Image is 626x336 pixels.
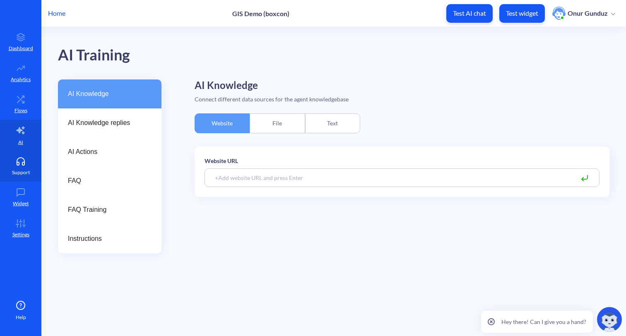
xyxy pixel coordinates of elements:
[9,45,33,52] p: Dashboard
[499,4,545,23] button: Test widget
[11,76,31,83] p: Analytics
[453,9,486,17] p: Test AI chat
[552,7,566,20] img: user photo
[597,307,622,332] img: copilot-icon.svg
[232,10,289,17] p: GIS Demo (boxcon)
[501,317,586,326] p: Hey there! Can I give you a hand?
[205,168,600,187] input: +Add website URL and press Enter
[548,6,619,21] button: user photoOnur Gunduz
[68,147,145,157] span: AI Actions
[568,9,608,18] p: Onur Gunduz
[48,8,65,18] p: Home
[68,234,145,244] span: Instructions
[58,195,161,224] a: FAQ Training
[58,108,161,137] a: AI Knowledge replies
[68,176,145,186] span: FAQ
[58,224,161,253] a: Instructions
[58,79,161,108] a: AI Knowledge
[12,169,30,176] p: Support
[305,113,360,133] div: Text
[12,231,29,238] p: Settings
[195,113,250,133] div: Website
[195,95,609,103] div: Connect different data sources for the agent knowledgebase
[446,4,493,23] button: Test AI chat
[205,156,600,165] p: Website URL
[68,205,145,215] span: FAQ Training
[58,166,161,195] a: FAQ
[250,113,305,133] div: File
[68,118,145,128] span: AI Knowledge replies
[195,79,609,91] h2: AI Knowledge
[18,139,23,146] p: AI
[506,9,538,17] p: Test widget
[58,137,161,166] a: AI Actions
[16,314,26,321] span: Help
[13,200,29,207] p: Widget
[14,107,27,114] p: Flows
[58,43,130,67] div: AI Training
[68,89,145,99] span: AI Knowledge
